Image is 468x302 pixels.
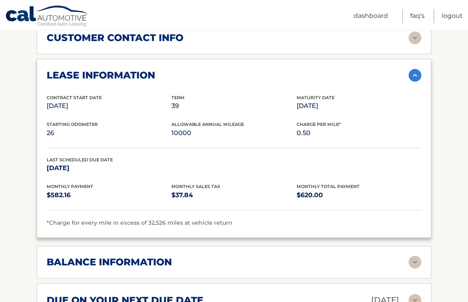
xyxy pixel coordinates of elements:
[47,122,98,127] span: Starting Odometer
[409,31,421,44] img: accordion-rest.svg
[410,9,425,23] a: FAQ's
[47,127,171,139] p: 26
[409,256,421,269] img: accordion-rest.svg
[297,95,334,100] span: Maturity Date
[442,9,463,23] a: Logout
[47,190,171,201] p: $582.16
[171,190,296,201] p: $37.84
[47,100,171,112] p: [DATE]
[47,157,113,163] span: Last Scheduled Due Date
[297,184,360,189] span: Monthly Total Payment
[47,256,172,268] h2: balance information
[5,5,89,28] a: Cal Automotive
[297,127,421,139] p: 0.50
[354,9,388,23] a: Dashboard
[171,100,296,112] p: 39
[47,32,183,44] h2: customer contact info
[47,219,232,226] span: *Charge for every mile in excess of 32,526 miles at vehicle return
[171,122,244,127] span: Allowable Annual Mileage
[171,127,296,139] p: 10000
[171,95,185,100] span: Term
[47,69,155,81] h2: lease information
[47,184,93,189] span: Monthly Payment
[297,190,421,201] p: $620.00
[409,69,421,82] img: accordion-active.svg
[47,95,102,100] span: Contract Start Date
[297,122,341,127] span: Charge Per Mile*
[171,184,220,189] span: Monthly Sales Tax
[47,163,171,174] p: [DATE]
[297,100,421,112] p: [DATE]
